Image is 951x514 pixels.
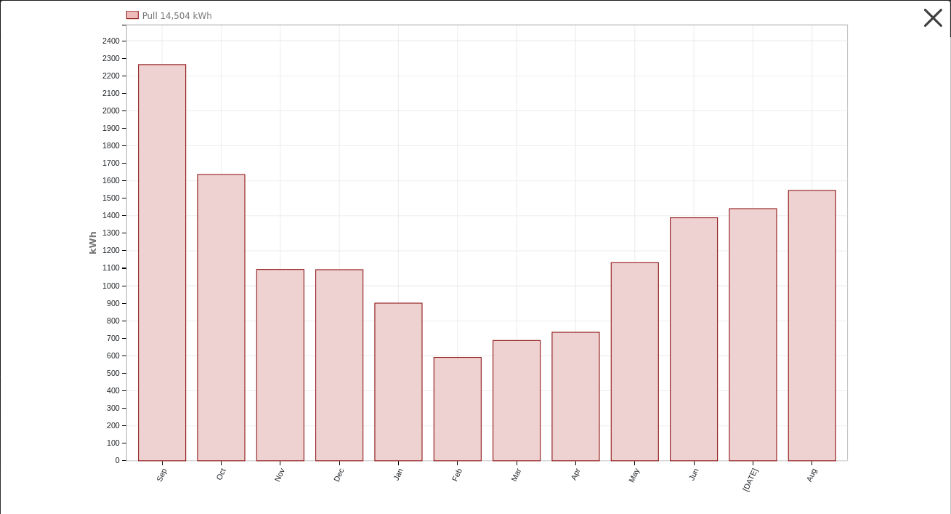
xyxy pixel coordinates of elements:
[107,334,120,342] text: 700
[102,211,120,220] text: 1400
[102,141,120,150] text: 1800
[142,11,211,21] text: Pull 14,504 kWh
[102,71,120,80] text: 2200
[741,467,759,493] text: [DATE]
[107,316,120,325] text: 800
[214,467,227,481] text: Oct
[509,467,523,483] text: Mar
[102,264,120,273] text: 1100
[332,467,346,483] text: Dec
[102,124,120,132] text: 1900
[116,457,120,465] text: 0
[107,351,120,360] text: 600
[102,193,120,202] text: 1500
[102,158,120,167] text: 1700
[256,270,304,461] rect: onclick=""
[789,190,836,461] rect: onclick=""
[805,467,819,483] text: Aug
[107,369,120,377] text: 500
[107,299,120,308] text: 900
[102,89,120,97] text: 2100
[198,174,245,461] rect: onclick=""
[154,467,168,483] text: Sep
[671,218,718,461] rect: onclick=""
[107,439,120,448] text: 100
[102,229,120,238] text: 1300
[375,303,422,461] rect: onclick=""
[107,403,120,412] text: 300
[86,231,97,254] text: kWh
[687,467,700,482] text: Jun
[102,246,120,255] text: 1200
[102,106,120,115] text: 2000
[102,281,120,290] text: 1000
[272,467,286,483] text: Nov
[450,467,464,483] text: Feb
[107,386,120,395] text: 400
[138,65,185,461] rect: onclick=""
[434,358,481,461] rect: onclick=""
[493,341,541,462] rect: onclick=""
[102,36,120,45] text: 2400
[552,332,599,461] rect: onclick=""
[102,176,120,185] text: 1600
[102,54,120,63] text: 2300
[392,467,405,482] text: Jan
[729,209,777,461] rect: onclick=""
[316,270,363,461] rect: onclick=""
[627,467,642,484] text: May
[569,467,582,482] text: Apr
[611,263,658,462] rect: onclick=""
[107,422,120,430] text: 200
